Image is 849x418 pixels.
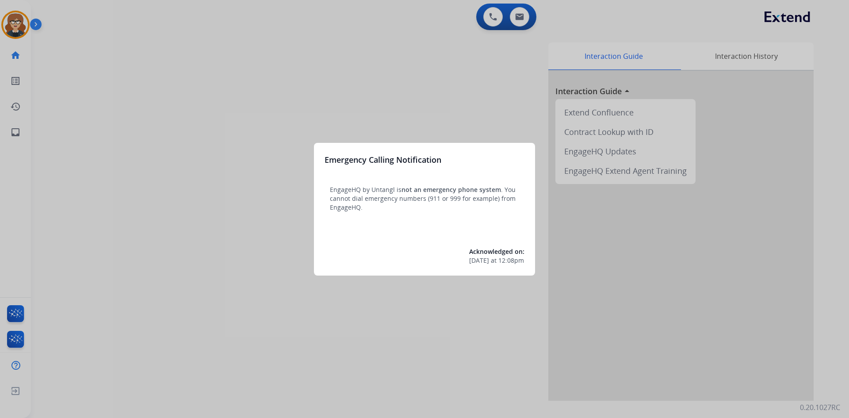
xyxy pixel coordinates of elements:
[402,185,501,194] span: not an emergency phone system
[325,153,441,166] h3: Emergency Calling Notification
[800,402,840,413] p: 0.20.1027RC
[469,256,489,265] span: [DATE]
[469,247,524,256] span: Acknowledged on:
[330,185,519,212] p: EngageHQ by Untangl is . You cannot dial emergency numbers (911 or 999 for example) from EngageHQ.
[469,256,524,265] div: at
[498,256,524,265] span: 12:08pm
